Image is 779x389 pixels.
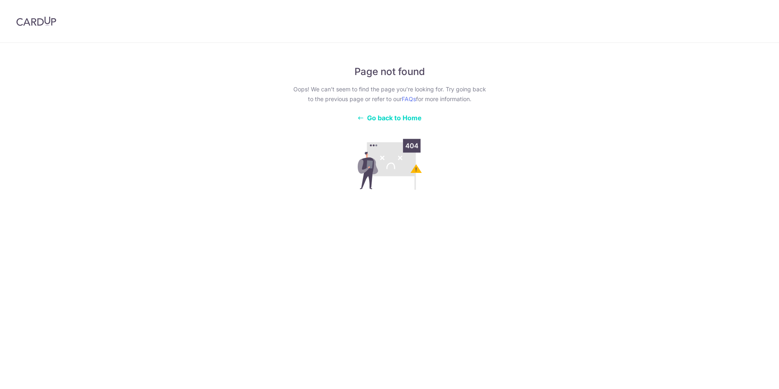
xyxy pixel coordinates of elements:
h5: Page not found [290,66,489,78]
span: Go back to Home [367,114,422,122]
a: FAQs [402,95,416,102]
img: 404 [331,135,448,194]
a: Go back to Home [357,114,422,122]
img: CardUp [16,16,56,26]
p: Oops! We can’t seem to find the page you’re looking for. Try going back to the previous page or r... [290,84,489,104]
